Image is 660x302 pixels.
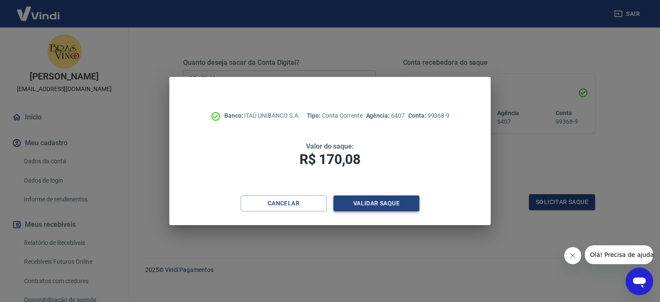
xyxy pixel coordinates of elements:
[333,195,419,211] button: Validar saque
[626,268,653,295] iframe: Botão para abrir a janela de mensagens
[408,111,449,120] p: 99368-9
[241,195,327,211] button: Cancelar
[366,111,405,120] p: 6407
[408,112,428,119] span: Conta:
[5,6,72,13] span: Olá! Precisa de ajuda?
[366,112,391,119] span: Agência:
[224,112,244,119] span: Banco:
[564,247,581,264] iframe: Fechar mensagem
[306,142,354,150] span: Valor do saque:
[224,111,300,120] p: ITAÚ UNIBANCO S.A.
[307,111,363,120] p: Conta Corrente
[585,245,653,264] iframe: Mensagem da empresa
[307,112,322,119] span: Tipo:
[299,151,361,168] span: R$ 170,08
